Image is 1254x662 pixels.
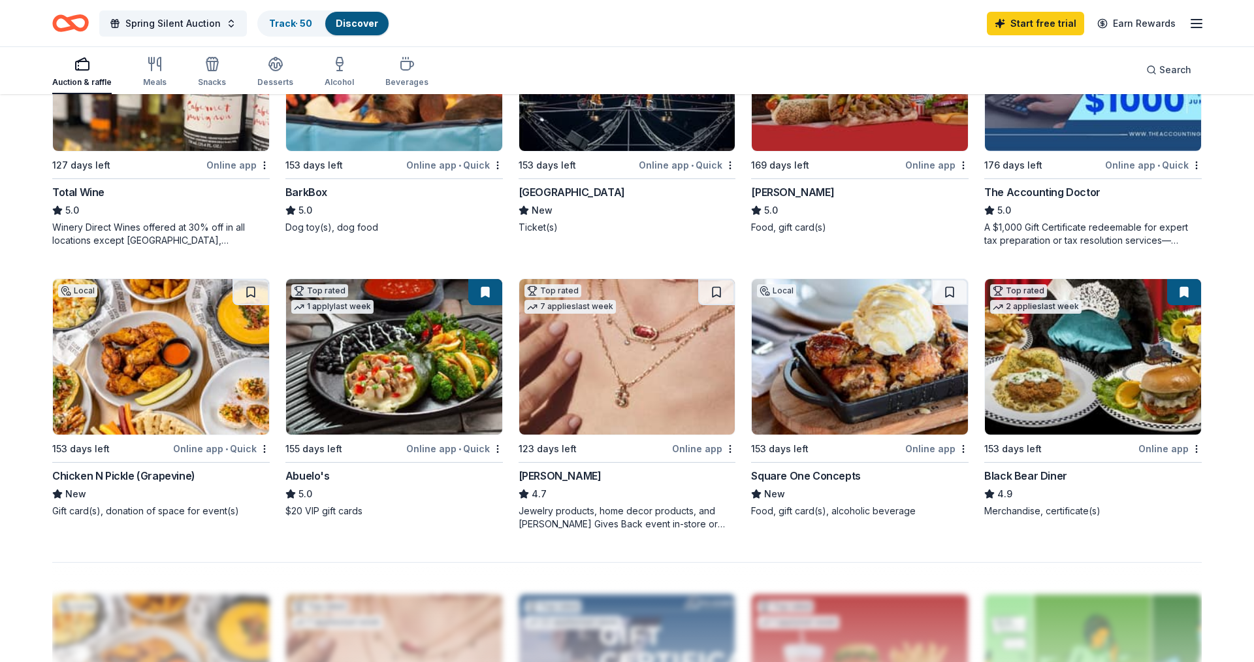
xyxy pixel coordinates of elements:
div: Online app Quick [639,157,735,173]
div: Top rated [990,284,1047,297]
span: 5.0 [997,203,1011,218]
div: 153 days left [285,157,343,173]
span: 5.0 [298,203,312,218]
div: Online app [1138,440,1202,457]
div: Square One Concepts [751,468,860,484]
a: Image for Abuelo's Top rated1 applylast week155 days leftOnline app•QuickAbuelo's5.0$20 VIP gift ... [285,278,503,518]
div: 153 days left [984,441,1042,457]
button: Beverages [385,51,428,94]
div: [PERSON_NAME] [751,184,834,200]
div: Merchandise, certificate(s) [984,505,1202,518]
div: Top rated [524,284,581,297]
button: Desserts [257,51,293,94]
div: Local [757,284,796,297]
div: Dog toy(s), dog food [285,221,503,234]
img: Image for Black Bear Diner [985,279,1201,435]
a: Image for Chicken N Pickle (Grapevine)Local153 days leftOnline app•QuickChicken N Pickle (Grapevi... [52,278,270,518]
div: Online app [905,440,969,457]
a: Image for Kendra ScottTop rated7 applieslast week123 days leftOnline app[PERSON_NAME]4.7Jewelry p... [519,278,736,531]
div: 123 days left [519,441,577,457]
span: Search [1159,62,1191,78]
span: New [764,486,785,502]
div: The Accounting Doctor [984,184,1101,200]
img: Image for Abuelo's [286,279,502,435]
span: • [458,160,461,171]
div: Desserts [257,77,293,88]
img: Image for Chicken N Pickle (Grapevine) [53,279,269,435]
div: 7 applies last week [524,300,616,314]
a: Image for Square One ConceptsLocal153 days leftOnline appSquare One ConceptsNewFood, gift card(s)... [751,278,969,518]
button: Search [1136,57,1202,83]
div: Jewelry products, home decor products, and [PERSON_NAME] Gives Back event in-store or online (or ... [519,505,736,531]
a: Discover [336,18,378,29]
span: • [1157,160,1160,171]
div: Online app [206,157,270,173]
div: Meals [143,77,167,88]
a: Start free trial [987,12,1084,35]
div: 153 days left [52,441,110,457]
div: BarkBox [285,184,327,200]
span: 4.7 [532,486,547,502]
div: Food, gift card(s), alcoholic beverage [751,505,969,518]
div: Beverages [385,77,428,88]
div: [PERSON_NAME] [519,468,602,484]
div: Online app Quick [1105,157,1202,173]
div: Total Wine [52,184,104,200]
div: Abuelo's [285,468,330,484]
div: Black Bear Diner [984,468,1067,484]
span: • [225,444,228,454]
span: New [65,486,86,502]
div: 2 applies last week [990,300,1082,314]
div: 153 days left [751,441,809,457]
div: Local [58,284,97,297]
div: 127 days left [52,157,110,173]
div: Snacks [198,77,226,88]
a: Image for Black Bear DinerTop rated2 applieslast week153 days leftOnline appBlack Bear Diner4.9Me... [984,278,1202,518]
button: Auction & raffle [52,51,112,94]
div: Gift card(s), donation of space for event(s) [52,505,270,518]
span: 5.0 [65,203,79,218]
span: 5.0 [298,486,312,502]
div: 153 days left [519,157,576,173]
div: 176 days left [984,157,1042,173]
button: Meals [143,51,167,94]
div: Auction & raffle [52,77,112,88]
img: Image for Kendra Scott [519,279,735,435]
div: Chicken N Pickle (Grapevine) [52,468,195,484]
div: Online app [905,157,969,173]
div: 155 days left [285,441,342,457]
div: A $1,000 Gift Certificate redeemable for expert tax preparation or tax resolution services—recipi... [984,221,1202,247]
span: Spring Silent Auction [125,16,221,31]
div: Online app Quick [406,157,503,173]
a: Home [52,8,89,39]
span: • [691,160,694,171]
button: Spring Silent Auction [99,10,247,37]
div: Ticket(s) [519,221,736,234]
div: Food, gift card(s) [751,221,969,234]
a: Earn Rewards [1089,12,1183,35]
button: Snacks [198,51,226,94]
button: Alcohol [325,51,354,94]
span: • [458,444,461,454]
div: Alcohol [325,77,354,88]
div: $20 VIP gift cards [285,505,503,518]
div: Online app [672,440,735,457]
div: 169 days left [751,157,809,173]
span: 4.9 [997,486,1012,502]
div: Online app Quick [173,440,270,457]
span: New [532,203,553,218]
div: Winery Direct Wines offered at 30% off in all locations except [GEOGRAPHIC_DATA], [GEOGRAPHIC_DAT... [52,221,270,247]
a: Track· 50 [269,18,312,29]
img: Image for Square One Concepts [752,279,968,435]
button: Track· 50Discover [257,10,390,37]
div: Online app Quick [406,440,503,457]
div: 1 apply last week [291,300,374,314]
div: [GEOGRAPHIC_DATA] [519,184,625,200]
div: Top rated [291,284,348,297]
span: 5.0 [764,203,778,218]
